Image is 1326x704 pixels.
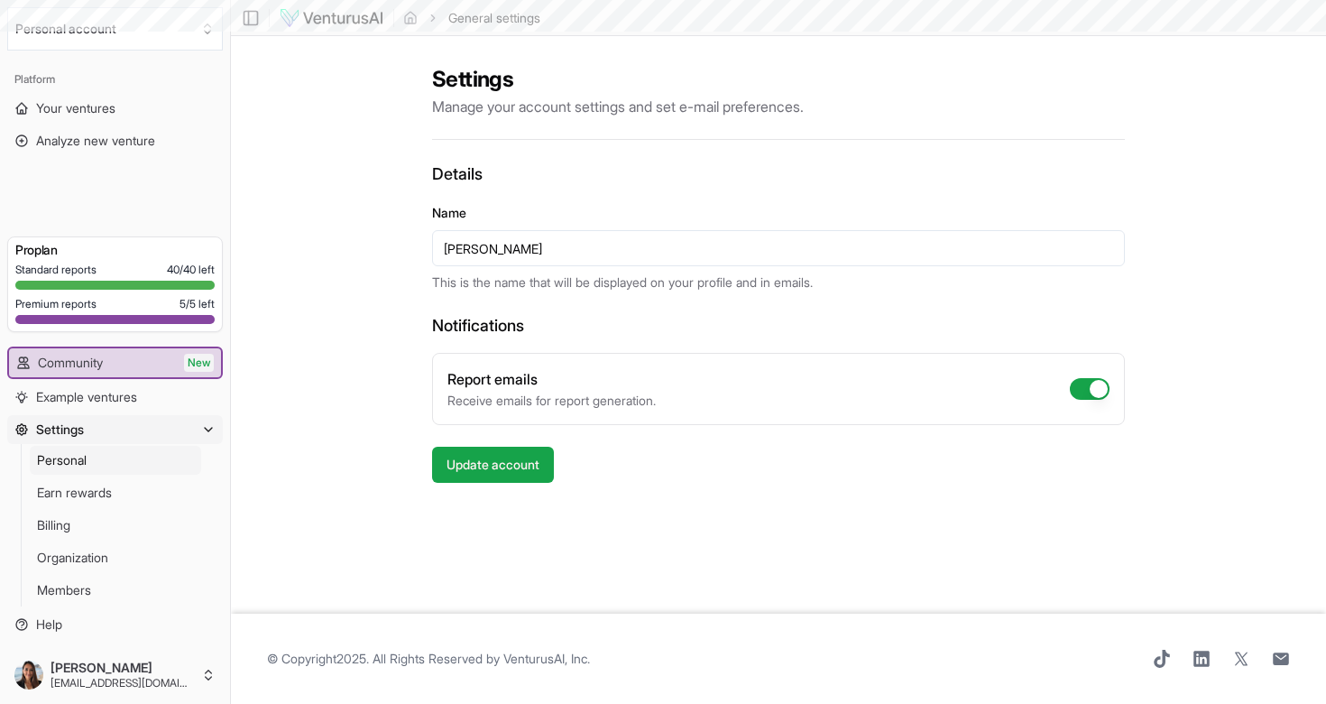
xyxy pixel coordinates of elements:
[447,392,656,410] p: Receive emails for report generation.
[9,348,221,377] a: CommunityNew
[36,421,84,439] span: Settings
[432,313,1125,338] h3: Notifications
[37,484,112,502] span: Earn rewards
[7,383,223,412] a: Example ventures
[36,99,115,117] span: Your ventures
[432,230,1125,266] input: Your name
[7,65,223,94] div: Platform
[37,451,87,469] span: Personal
[15,263,97,277] span: Standard reports
[7,610,223,639] a: Help
[15,297,97,311] span: Premium reports
[432,205,466,220] label: Name
[432,447,554,483] button: Update account
[36,132,155,150] span: Analyze new venture
[503,651,587,666] a: VenturusAI, Inc
[184,354,214,372] span: New
[267,650,590,668] span: © Copyright 2025 . All Rights Reserved by .
[30,478,201,507] a: Earn rewards
[447,370,538,388] label: Report emails
[432,162,1125,187] h3: Details
[7,126,223,155] a: Analyze new venture
[14,661,43,690] img: ACg8ocIPwD_SIlLmTdQdhKPk8P24JbmMZY2EEZJhb-rlnBQ_zCSeg5M=s96-c
[37,581,91,599] span: Members
[167,263,215,277] span: 40 / 40 left
[30,543,201,572] a: Organization
[432,65,1125,94] h2: Settings
[30,576,201,605] a: Members
[7,94,223,123] a: Your ventures
[432,96,1125,117] p: Manage your account settings and set e-mail preferences.
[36,388,137,406] span: Example ventures
[37,549,108,567] span: Organization
[51,660,194,676] span: [PERSON_NAME]
[30,446,201,475] a: Personal
[30,511,201,540] a: Billing
[37,516,70,534] span: Billing
[38,354,103,372] span: Community
[36,616,62,634] span: Help
[51,676,194,690] span: [EMAIL_ADDRESS][DOMAIN_NAME]
[15,241,215,259] h3: Pro plan
[7,653,223,697] button: [PERSON_NAME][EMAIL_ADDRESS][DOMAIN_NAME]
[432,273,1125,292] p: This is the name that will be displayed on your profile and in emails.
[180,297,215,311] span: 5 / 5 left
[7,415,223,444] button: Settings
